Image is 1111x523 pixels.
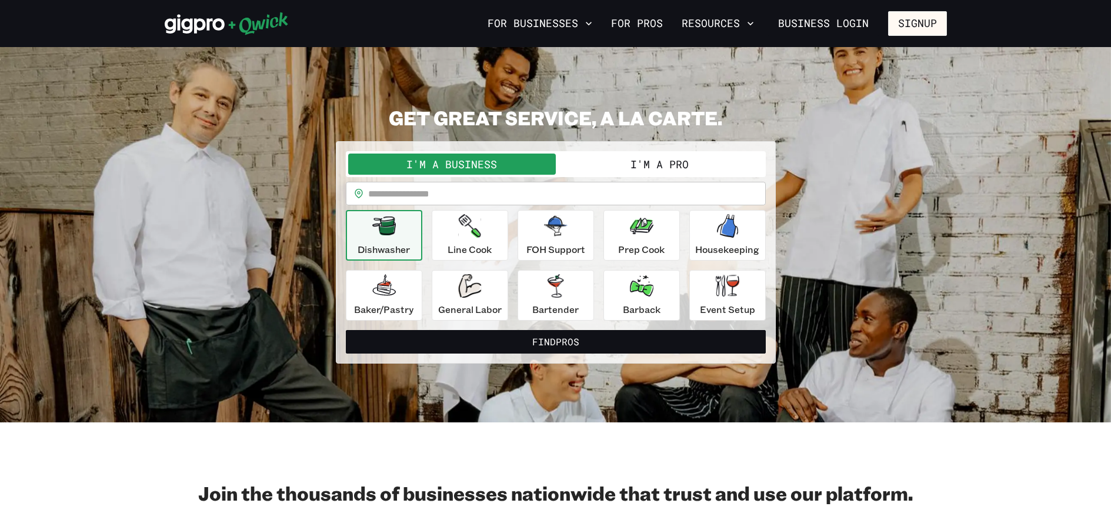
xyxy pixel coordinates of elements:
a: Business Login [768,11,879,36]
h2: GET GREAT SERVICE, A LA CARTE. [336,106,776,129]
p: Dishwasher [358,242,410,256]
button: For Businesses [483,14,597,34]
p: General Labor [438,302,502,317]
p: Line Cook [448,242,492,256]
p: Housekeeping [695,242,759,256]
button: Line Cook [432,210,508,261]
button: Bartender [518,270,594,321]
button: Signup [888,11,947,36]
p: Prep Cook [618,242,665,256]
button: FOH Support [518,210,594,261]
button: Event Setup [689,270,766,321]
a: For Pros [606,14,668,34]
button: Baker/Pastry [346,270,422,321]
button: Resources [677,14,759,34]
p: Bartender [532,302,579,317]
p: Event Setup [700,302,755,317]
button: I'm a Pro [556,154,763,175]
p: Baker/Pastry [354,302,413,317]
h2: Join the thousands of businesses nationwide that trust and use our platform. [165,481,947,505]
button: Dishwasher [346,210,422,261]
p: Barback [623,302,660,317]
button: Housekeeping [689,210,766,261]
button: Prep Cook [603,210,680,261]
button: FindPros [346,330,766,354]
button: Barback [603,270,680,321]
p: FOH Support [526,242,585,256]
button: I'm a Business [348,154,556,175]
button: General Labor [432,270,508,321]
